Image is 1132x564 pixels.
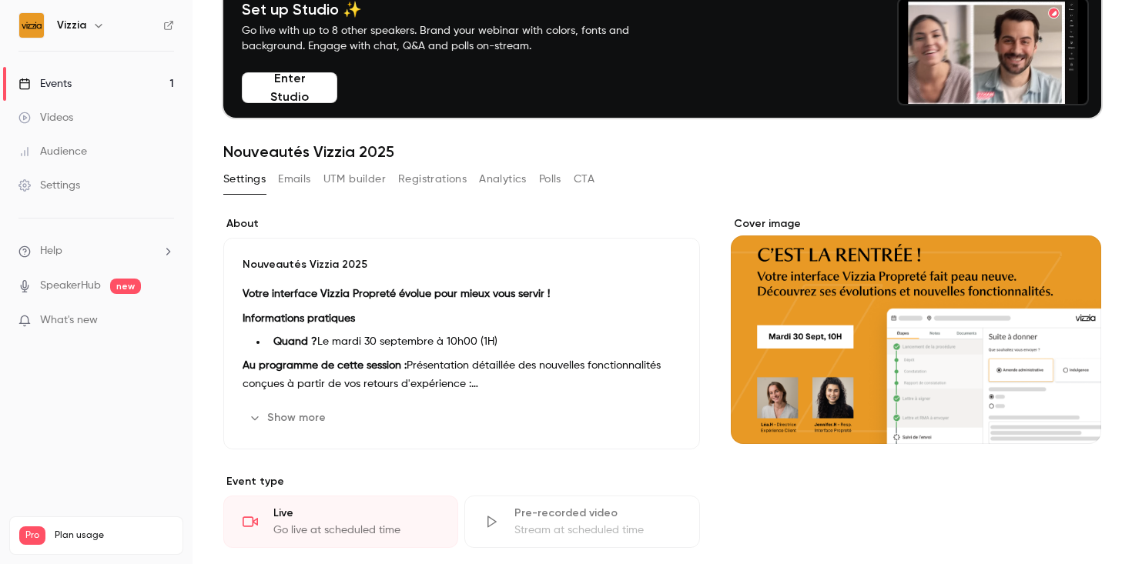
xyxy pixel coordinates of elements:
[55,529,173,542] span: Plan usage
[574,167,594,192] button: CTA
[40,312,98,329] span: What's new
[514,522,680,538] div: Stream at scheduled time
[514,506,680,521] div: Pre-recorded video
[243,405,335,430] button: Show more
[223,167,266,192] button: Settings
[18,178,80,193] div: Settings
[242,23,665,54] p: Go live with up to 8 other speakers. Brand your webinar with colors, fonts and background. Engage...
[223,496,458,548] div: LiveGo live at scheduled time
[243,356,681,393] p: Présentation détaillée des nouvelles fonctionnalités conçues à partir de vos retours d'expérience :
[40,278,101,294] a: SpeakerHub
[278,167,310,192] button: Emails
[539,167,561,192] button: Polls
[243,289,550,299] strong: Votre interface Vizzia Propreté évolue pour mieux vous servir !
[731,216,1101,444] section: Cover image
[273,336,317,347] strong: Quand ?
[398,167,467,192] button: Registrations
[223,142,1101,161] h1: Nouveautés Vizzia 2025
[273,522,439,538] div: Go live at scheduled time
[323,167,386,192] button: UTM builder
[156,314,174,328] iframe: Noticeable Trigger
[479,167,527,192] button: Analytics
[223,474,700,489] p: Event type
[243,257,681,272] p: Nouveautés Vizzia 2025
[19,526,45,545] span: Pro
[267,334,681,350] li: Le mardi 30 septembre à 10h00 (1H)
[40,243,62,259] span: Help
[18,144,87,159] div: Audience
[19,13,44,38] img: Vizzia
[223,216,700,232] label: About
[243,313,355,324] strong: Informations pratiques
[18,76,72,92] div: Events
[57,18,86,33] h6: Vizzia
[110,279,141,294] span: new
[731,216,1101,232] label: Cover image
[242,72,337,103] button: Enter Studio
[273,506,439,521] div: Live
[464,496,699,548] div: Pre-recorded videoStream at scheduled time
[243,360,407,371] strong: Au programme de cette session :
[18,110,73,125] div: Videos
[18,243,174,259] li: help-dropdown-opener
